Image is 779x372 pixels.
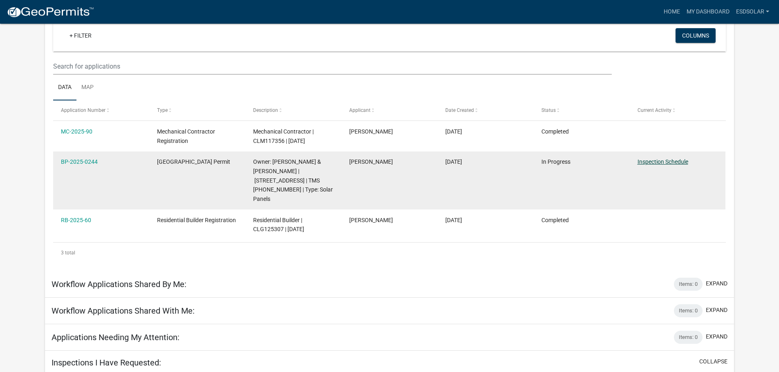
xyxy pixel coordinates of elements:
span: 07/17/2025 [445,217,462,223]
button: expand [706,279,727,288]
span: 07/17/2025 [445,128,462,135]
span: Completed [541,217,569,223]
span: Bradford Martz [349,217,393,223]
div: Items: 0 [674,278,703,291]
span: Applicant [349,107,370,113]
datatable-header-cell: Type [149,100,245,120]
span: In Progress [541,158,570,165]
div: Items: 0 [674,331,703,344]
span: Type [157,107,168,113]
datatable-header-cell: Status [533,100,629,120]
a: RB-2025-60 [61,217,91,223]
span: Completed [541,128,569,135]
datatable-header-cell: Applicant [341,100,438,120]
div: 3 total [53,243,726,263]
h5: Inspections I Have Requested: [52,358,161,368]
button: Columns [676,28,716,43]
a: Data [53,75,76,101]
a: Inspection Schedule [638,158,688,165]
h5: Workflow Applications Shared By Me: [52,279,186,289]
span: Abbeville County Building Permit [157,158,230,165]
a: + Filter [63,28,98,43]
a: Map [76,75,99,101]
input: Search for applications [53,58,611,75]
span: Current Activity [638,107,671,113]
button: collapse [699,357,727,366]
datatable-header-cell: Current Activity [629,100,725,120]
div: Items: 0 [674,304,703,317]
span: Status [541,107,556,113]
a: ESDsolar [733,4,772,20]
span: Description [253,107,278,113]
span: Bradford Martz [349,158,393,165]
datatable-header-cell: Description [245,100,341,120]
button: expand [706,332,727,341]
a: BP-2025-0244 [61,158,98,165]
a: My Dashboard [683,4,733,20]
a: Home [660,4,683,20]
span: Bradford Martz [349,128,393,135]
span: 07/17/2025 [445,158,462,165]
span: Owner: VIPPERMAN ROBERT JR & TERRY ANN MILLER | 4404 HWY 20 | TMS 043-00-00-118 | Type: Solar Panels [253,158,333,202]
span: Mechanical Contractor Registration [157,128,215,144]
datatable-header-cell: Application Number [53,100,149,120]
span: Application Number [61,107,106,113]
span: Mechanical Contractor | CLM117356 | 10/31/2025 [253,128,314,144]
span: Date Created [445,107,474,113]
button: expand [706,306,727,314]
span: Residential Builder Registration [157,217,236,223]
a: MC-2025-90 [61,128,92,135]
datatable-header-cell: Date Created [438,100,534,120]
span: Residential Builder | CLG125307 | 10/31/2026 [253,217,304,233]
h5: Workflow Applications Shared With Me: [52,306,195,316]
h5: Applications Needing My Attention: [52,332,180,342]
div: collapse [45,7,734,271]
